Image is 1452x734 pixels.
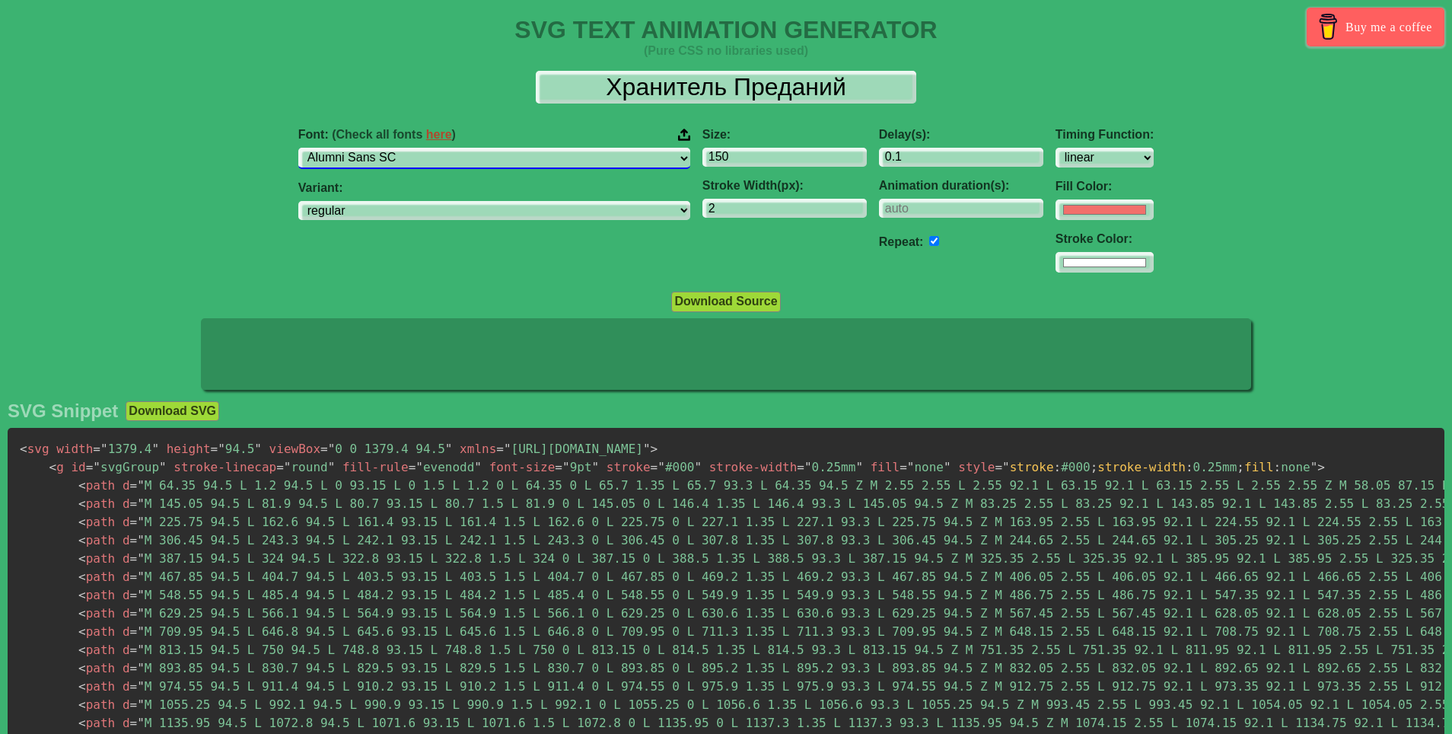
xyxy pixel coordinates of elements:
[416,460,423,474] span: "
[123,679,130,694] span: d
[929,236,939,246] input: auto
[174,460,276,474] span: stroke-linecap
[130,515,138,529] span: =
[504,442,511,456] span: "
[496,442,504,456] span: =
[93,442,100,456] span: =
[78,551,115,566] span: path
[409,460,482,474] span: evenodd
[276,460,335,474] span: round
[879,148,1043,167] input: 0.1s
[445,442,453,456] span: "
[320,442,328,456] span: =
[71,460,85,474] span: id
[78,606,86,621] span: <
[123,661,130,675] span: d
[123,496,130,511] span: d
[879,199,1043,218] input: auto
[78,478,86,493] span: <
[123,551,130,566] span: d
[536,71,916,104] input: Input Text Here
[78,697,115,712] span: path
[49,460,57,474] span: <
[879,128,1043,142] label: Delay(s):
[137,661,145,675] span: "
[1310,460,1318,474] span: "
[409,460,416,474] span: =
[460,442,496,456] span: xmlns
[879,235,924,248] label: Repeat:
[78,697,86,712] span: <
[1274,460,1282,474] span: :
[607,460,651,474] span: stroke
[797,460,804,474] span: =
[78,624,86,639] span: <
[1010,460,1054,474] span: stroke
[20,442,27,456] span: <
[130,643,138,657] span: =
[900,460,907,474] span: =
[855,460,863,474] span: "
[651,460,658,474] span: =
[702,199,867,218] input: 2px
[123,570,130,584] span: d
[254,442,262,456] span: "
[78,606,115,621] span: path
[1244,460,1274,474] span: fill
[93,460,100,474] span: "
[900,460,950,474] span: none
[56,442,93,456] span: width
[130,533,138,547] span: =
[123,478,130,493] span: d
[643,442,651,456] span: "
[86,460,167,474] span: svgGroup
[269,442,320,456] span: viewBox
[1315,14,1342,40] img: Buy me a coffee
[211,442,262,456] span: 94.5
[137,606,145,621] span: "
[130,661,138,675] span: =
[123,697,130,712] span: d
[159,460,167,474] span: "
[123,643,130,657] span: d
[671,292,780,311] button: Download Source
[1345,14,1432,40] span: Buy me a coffee
[130,570,138,584] span: =
[907,460,915,474] span: "
[130,679,138,694] span: =
[218,442,225,456] span: "
[651,442,658,456] span: >
[678,128,690,142] img: Upload your font
[1056,232,1154,246] label: Stroke Color:
[130,697,138,712] span: =
[1091,460,1098,474] span: ;
[276,460,284,474] span: =
[137,570,145,584] span: "
[1056,180,1154,193] label: Fill Color:
[1317,460,1325,474] span: >
[130,606,138,621] span: =
[137,515,145,529] span: "
[123,716,130,730] span: d
[78,496,115,511] span: path
[702,148,867,167] input: 100
[137,643,145,657] span: "
[555,460,599,474] span: 9pt
[1054,460,1062,474] span: :
[879,179,1043,193] label: Animation duration(s):
[702,179,867,193] label: Stroke Width(px):
[78,588,86,602] span: <
[151,442,159,456] span: "
[78,570,115,584] span: path
[137,624,145,639] span: "
[1010,460,1310,474] span: #000 0.25mm none
[137,588,145,602] span: "
[298,181,690,195] label: Variant:
[130,478,138,493] span: =
[328,460,336,474] span: "
[298,128,456,142] span: Font:
[78,478,115,493] span: path
[78,624,115,639] span: path
[130,551,138,566] span: =
[328,442,336,456] span: "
